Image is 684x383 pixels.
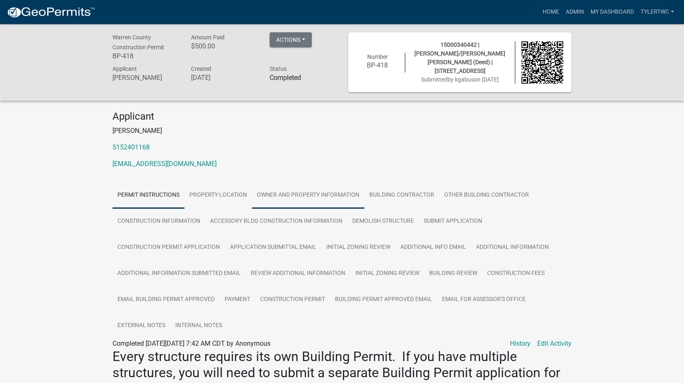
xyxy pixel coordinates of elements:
[170,313,227,339] a: Internal Notes
[252,182,364,209] a: Owner and Property Information
[424,260,482,287] a: Building Review
[184,182,252,209] a: Property Location
[330,287,437,313] a: Building Permit Approved Email
[395,234,471,261] a: Additional Info Email
[537,339,572,349] a: Edit Activity
[191,42,257,50] h6: $500.00
[539,4,562,20] a: Home
[112,182,184,209] a: Permit Instructions
[112,126,572,136] p: [PERSON_NAME]
[447,76,474,83] span: by kgabus
[191,34,225,41] span: Amount Paid
[637,4,677,20] a: TylerTWC
[112,111,572,123] h4: Applicant
[270,65,287,72] span: Status
[270,74,301,82] strong: Completed
[112,234,225,261] a: Construction Permit Application
[414,41,505,74] span: 15000340442 | [PERSON_NAME]/[PERSON_NAME] [PERSON_NAME] (Deed) | [STREET_ADDRESS]
[191,65,211,72] span: Created
[112,340,270,347] span: Completed [DATE][DATE] 7:42 AM CDT by Anonymous
[112,65,137,72] span: Applicant
[510,339,531,349] a: History
[205,208,347,235] a: Accessory Bldg Construction Information
[356,61,399,69] h6: BP-418
[419,208,487,235] a: Submit Application
[421,76,499,83] span: Submitted on [DATE]
[112,313,170,339] a: External Notes
[270,32,312,47] button: Actions
[112,34,164,51] span: Warren County Construction Permit
[587,4,637,20] a: My Dashboard
[439,182,534,209] a: Other Building Contractor
[364,182,439,209] a: Building Contractor
[350,260,424,287] a: Initial Zoning Review
[521,41,564,84] img: QR code
[562,4,587,20] a: Admin
[437,287,531,313] a: Email for Assessor's Office
[112,287,220,313] a: Email Building Permit Approved
[112,143,150,151] a: 5152401168
[112,74,179,82] h6: [PERSON_NAME]
[112,52,179,60] h6: BP-418
[225,234,321,261] a: Application Submittal Email
[220,287,255,313] a: Payment
[246,260,350,287] a: Review Additional Information
[112,260,246,287] a: Additional Information Submitted Email
[347,208,419,235] a: Demolish Structure
[482,260,550,287] a: Construction Fees
[255,287,330,313] a: Construction Permit
[321,234,395,261] a: Initial Zoning Review
[367,53,388,60] span: Number
[112,208,205,235] a: Construction Information
[112,160,217,168] a: [EMAIL_ADDRESS][DOMAIN_NAME]
[471,234,554,261] a: Additional Information
[191,74,257,82] h6: [DATE]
